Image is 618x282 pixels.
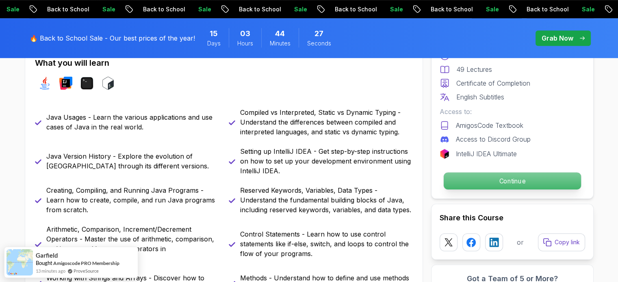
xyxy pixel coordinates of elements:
[59,77,72,90] img: intellij logo
[456,121,523,130] p: AmigosCode Textbook
[542,33,573,43] p: Grab Now
[456,65,492,74] p: 49 Lectures
[240,108,413,137] p: Compiled vs Interpreted, Static vs Dynamic Typing - Understand the differences between compiled a...
[117,5,172,13] p: Back to School
[36,260,52,266] span: Bought
[172,5,198,13] p: Sale
[35,57,413,69] h2: What you will learn
[440,149,449,159] img: jetbrains logo
[440,212,585,224] h2: Share this Course
[46,151,219,171] p: Java Version History - Explore the evolution of [GEOGRAPHIC_DATA] through its different versions.
[456,149,517,159] p: IntelliJ IDEA Ultimate
[456,78,530,88] p: Certificate of Completion
[443,172,581,189] p: Continue
[268,5,294,13] p: Sale
[307,39,331,47] span: Seconds
[36,252,58,259] span: Garfield
[36,267,65,274] span: 13 minutes ago
[517,237,524,247] p: or
[308,5,364,13] p: Back to School
[443,172,581,190] button: Continue
[364,5,390,13] p: Sale
[460,5,486,13] p: Sale
[210,28,218,39] span: 15 Days
[46,224,219,263] p: Arithmetic, Comparison, Increment/Decrement Operators - Master the use of arithmetic, comparison,...
[21,5,76,13] p: Back to School
[80,77,93,90] img: terminal logo
[240,185,413,215] p: Reserved Keywords, Variables, Data Types - Understand the fundamental building blocks of Java, in...
[240,146,413,176] p: Setting up IntelliJ IDEA - Get step-by-step instructions on how to set up your development enviro...
[38,77,51,90] img: java logo
[53,260,119,266] a: Amigoscode PRO Membership
[207,39,221,47] span: Days
[240,28,250,39] span: 3 Hours
[270,39,291,47] span: Minutes
[237,39,253,47] span: Hours
[46,185,219,215] p: Creating, Compiling, and Running Java Programs - Learn how to create, compile, and run Java progr...
[404,5,460,13] p: Back to School
[7,249,33,276] img: provesource social proof notification image
[555,238,580,246] p: Copy link
[76,5,102,13] p: Sale
[240,229,413,258] p: Control Statements - Learn how to use control statements like if-else, switch, and loops to contr...
[102,77,115,90] img: bash logo
[440,107,585,116] p: Access to:
[213,5,268,13] p: Back to School
[74,267,99,274] a: ProveSource
[456,134,531,144] p: Access to Discord Group
[275,28,285,39] span: 44 Minutes
[500,5,555,13] p: Back to School
[314,28,323,39] span: 27 Seconds
[538,233,585,251] button: Copy link
[30,33,195,43] p: 🔥 Back to School Sale - Our best prices of the year!
[555,5,581,13] p: Sale
[456,92,504,102] p: English Subtitles
[46,112,219,132] p: Java Usages - Learn the various applications and use cases of Java in the real world.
